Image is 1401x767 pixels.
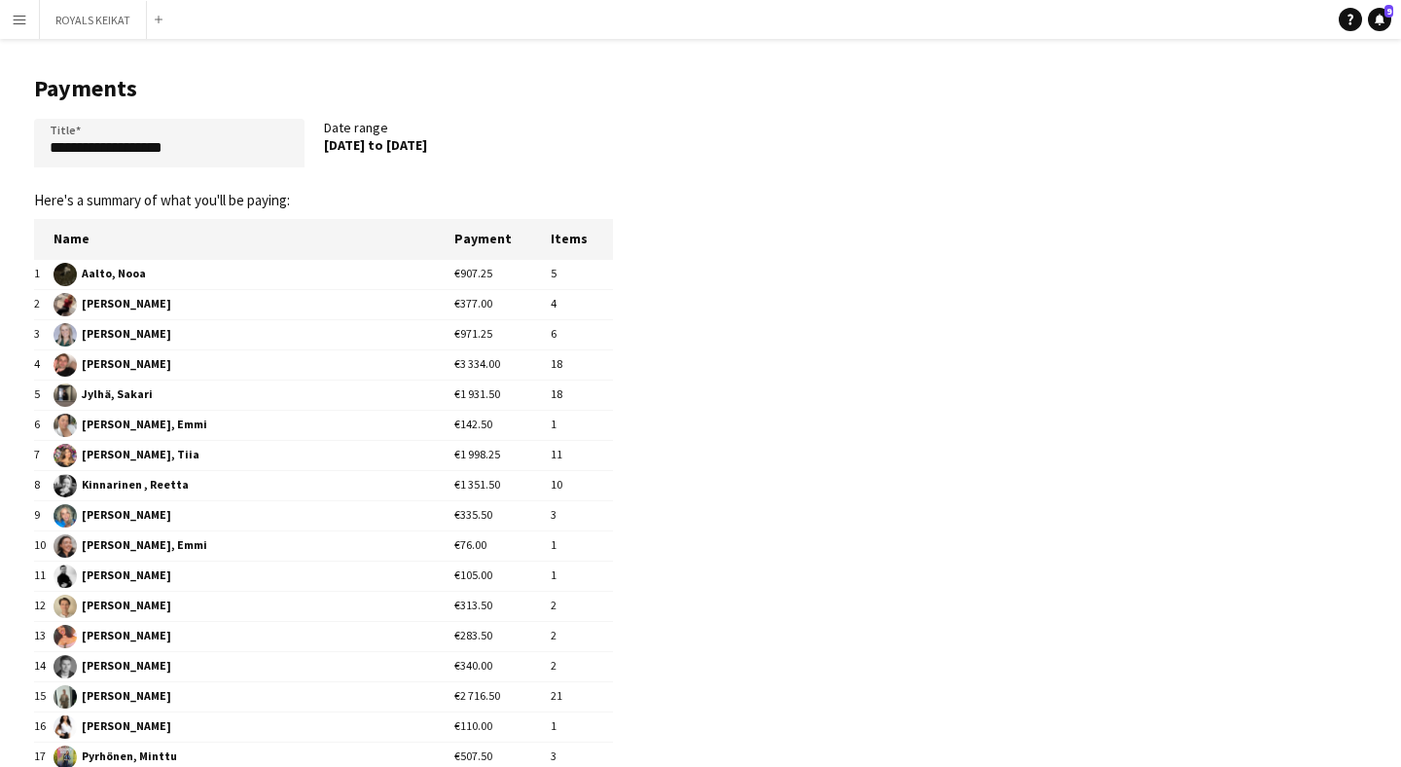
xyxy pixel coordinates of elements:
[551,440,613,470] td: 11
[454,530,551,561] td: €76.00
[454,651,551,681] td: €340.00
[551,470,613,500] td: 10
[551,319,613,349] td: 6
[34,74,613,103] h1: Payments
[34,289,54,319] td: 2
[324,119,614,175] div: Date range
[34,651,54,681] td: 14
[34,470,54,500] td: 8
[551,591,613,621] td: 2
[551,561,613,591] td: 1
[324,136,594,154] div: [DATE] to [DATE]
[454,470,551,500] td: €1 351.50
[551,712,613,742] td: 1
[54,263,454,286] span: Aalto, Nooa
[551,349,613,380] td: 18
[54,715,454,739] span: [PERSON_NAME]
[34,530,54,561] td: 10
[454,440,551,470] td: €1 998.25
[454,349,551,380] td: €3 334.00
[454,410,551,440] td: €142.50
[551,681,613,712] td: 21
[454,712,551,742] td: €110.00
[454,591,551,621] td: €313.50
[551,289,613,319] td: 4
[34,712,54,742] td: 16
[54,685,454,709] span: [PERSON_NAME]
[54,219,454,259] th: Name
[34,259,54,289] td: 1
[454,289,551,319] td: €377.00
[1384,5,1393,18] span: 9
[551,530,613,561] td: 1
[54,353,454,377] span: [PERSON_NAME]
[54,293,454,316] span: [PERSON_NAME]
[40,1,147,39] button: ROYALS KEIKAT
[34,440,54,470] td: 7
[54,474,454,497] span: Kinnarinen , Reetta
[54,655,454,678] span: [PERSON_NAME]
[551,380,613,410] td: 18
[454,681,551,712] td: €2 716.50
[54,625,454,648] span: [PERSON_NAME]
[454,621,551,651] td: €283.50
[454,500,551,530] td: €335.50
[551,219,613,259] th: Items
[551,621,613,651] td: 2
[34,500,54,530] td: 9
[1368,8,1391,31] a: 9
[34,681,54,712] td: 15
[54,444,454,467] span: [PERSON_NAME], Tiia
[54,534,454,558] span: [PERSON_NAME], Emmi
[454,561,551,591] td: €105.00
[454,259,551,289] td: €907.25
[34,349,54,380] td: 4
[34,591,54,621] td: 12
[551,410,613,440] td: 1
[54,565,454,588] span: [PERSON_NAME]
[54,383,454,407] span: Jylhä, Sakari
[454,219,551,259] th: Payment
[34,192,613,209] p: Here's a summary of what you'll be paying:
[551,259,613,289] td: 5
[454,380,551,410] td: €1 931.50
[34,621,54,651] td: 13
[34,319,54,349] td: 3
[454,319,551,349] td: €971.25
[54,414,454,437] span: [PERSON_NAME], Emmi
[54,595,454,618] span: [PERSON_NAME]
[551,651,613,681] td: 2
[34,410,54,440] td: 6
[34,380,54,410] td: 5
[54,323,454,347] span: [PERSON_NAME]
[551,500,613,530] td: 3
[54,504,454,528] span: [PERSON_NAME]
[34,561,54,591] td: 11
